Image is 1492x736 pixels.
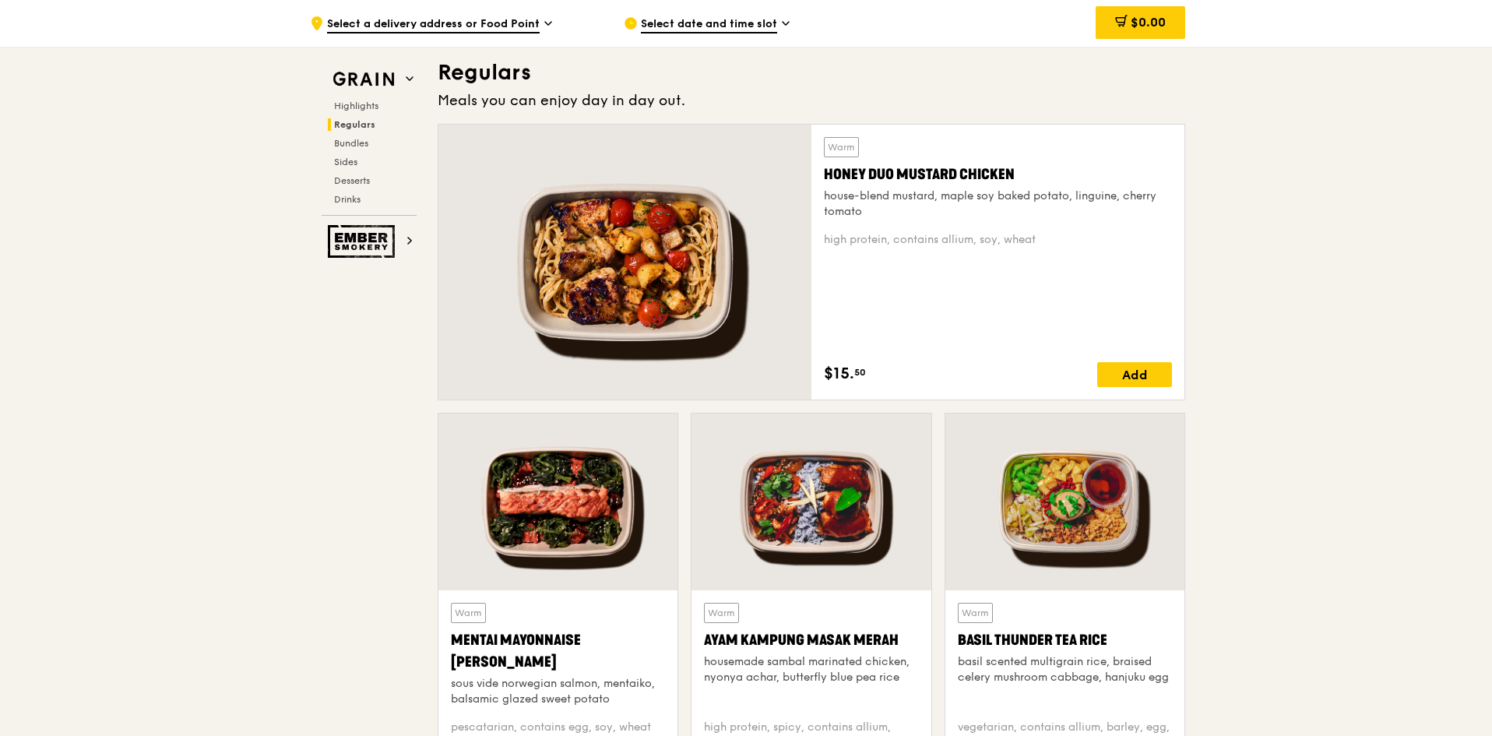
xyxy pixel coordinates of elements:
[958,654,1172,685] div: basil scented multigrain rice, braised celery mushroom cabbage, hanjuku egg
[334,100,378,111] span: Highlights
[958,603,993,623] div: Warm
[334,175,370,186] span: Desserts
[1131,15,1166,30] span: $0.00
[704,629,918,651] div: Ayam Kampung Masak Merah
[328,225,399,258] img: Ember Smokery web logo
[451,676,665,707] div: sous vide norwegian salmon, mentaiko, balsamic glazed sweet potato
[958,629,1172,651] div: Basil Thunder Tea Rice
[328,65,399,93] img: Grain web logo
[334,194,361,205] span: Drinks
[451,603,486,623] div: Warm
[824,362,854,386] span: $15.
[641,16,777,33] span: Select date and time slot
[334,157,357,167] span: Sides
[327,16,540,33] span: Select a delivery address or Food Point
[854,366,866,379] span: 50
[334,119,375,130] span: Regulars
[824,137,859,157] div: Warm
[824,164,1172,185] div: Honey Duo Mustard Chicken
[704,654,918,685] div: housemade sambal marinated chicken, nyonya achar, butterfly blue pea rice
[438,90,1185,111] div: Meals you can enjoy day in day out.
[451,629,665,673] div: Mentai Mayonnaise [PERSON_NAME]
[824,232,1172,248] div: high protein, contains allium, soy, wheat
[334,138,368,149] span: Bundles
[704,603,739,623] div: Warm
[1097,362,1172,387] div: Add
[824,188,1172,220] div: house-blend mustard, maple soy baked potato, linguine, cherry tomato
[438,58,1185,86] h3: Regulars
